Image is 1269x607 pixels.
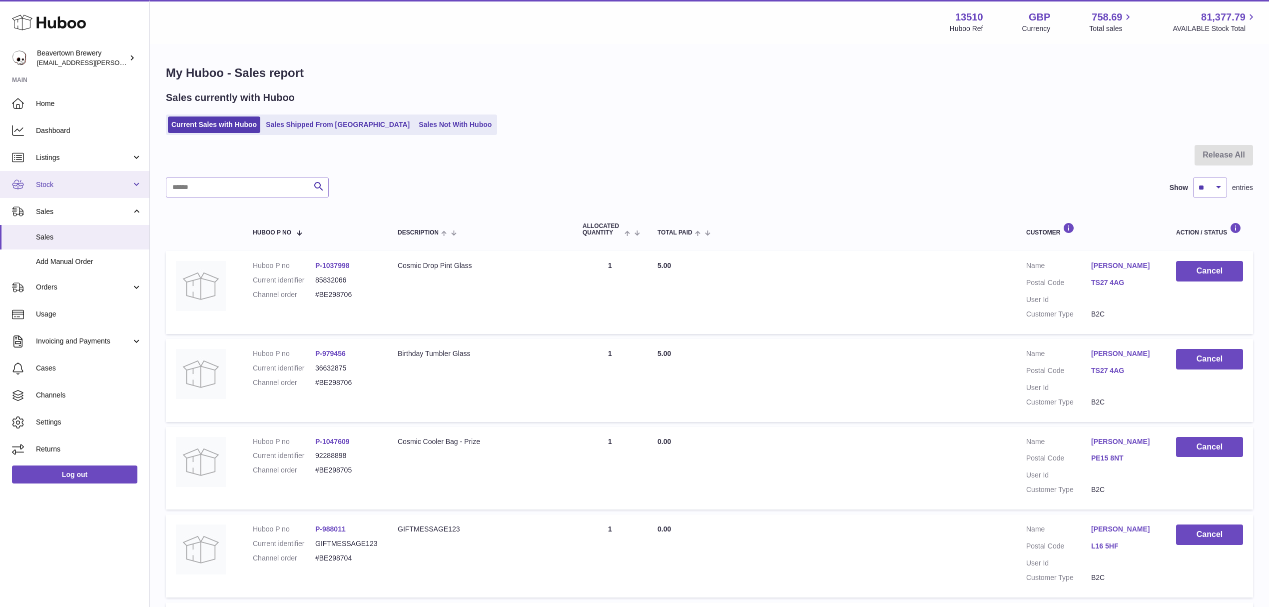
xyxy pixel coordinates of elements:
[573,427,647,510] td: 1
[1026,541,1091,553] dt: Postal Code
[253,553,315,563] dt: Channel order
[583,223,622,236] span: ALLOCATED Quantity
[36,390,142,400] span: Channels
[398,524,563,534] div: GIFTMESSAGE123
[1026,383,1091,392] dt: User Id
[36,232,142,242] span: Sales
[955,10,983,24] strong: 13510
[1026,453,1091,465] dt: Postal Code
[1091,309,1156,319] dd: B2C
[1026,524,1091,536] dt: Name
[1091,485,1156,494] dd: B2C
[1026,261,1091,273] dt: Name
[1026,485,1091,494] dt: Customer Type
[315,451,378,460] dd: 92288898
[657,349,671,357] span: 5.00
[573,339,647,422] td: 1
[573,251,647,334] td: 1
[253,229,291,236] span: Huboo P no
[253,451,315,460] dt: Current identifier
[253,363,315,373] dt: Current identifier
[1176,261,1243,281] button: Cancel
[1022,24,1051,33] div: Currency
[36,180,131,189] span: Stock
[37,48,127,67] div: Beavertown Brewery
[36,207,131,216] span: Sales
[315,261,350,269] a: P-1037998
[168,116,260,133] a: Current Sales with Huboo
[1091,261,1156,270] a: [PERSON_NAME]
[12,50,27,65] img: kit.lowe@beavertownbrewery.co.uk
[315,553,378,563] dd: #BE298704
[36,126,142,135] span: Dashboard
[1089,10,1134,33] a: 758.69 Total sales
[1091,573,1156,582] dd: B2C
[253,290,315,299] dt: Channel order
[657,437,671,445] span: 0.00
[315,539,378,548] dd: GIFTMESSAGE123
[1176,524,1243,545] button: Cancel
[1026,366,1091,378] dt: Postal Code
[176,261,226,311] img: no-photo.jpg
[36,153,131,162] span: Listings
[1091,349,1156,358] a: [PERSON_NAME]
[1232,183,1253,192] span: entries
[1026,437,1091,449] dt: Name
[176,349,226,399] img: no-photo.jpg
[415,116,495,133] a: Sales Not With Huboo
[36,336,131,346] span: Invoicing and Payments
[398,261,563,270] div: Cosmic Drop Pint Glass
[1176,349,1243,369] button: Cancel
[1170,183,1188,192] label: Show
[176,437,226,487] img: no-photo.jpg
[262,116,413,133] a: Sales Shipped From [GEOGRAPHIC_DATA]
[657,229,692,236] span: Total paid
[36,444,142,454] span: Returns
[1091,453,1156,463] a: PE15 8NT
[657,525,671,533] span: 0.00
[398,229,439,236] span: Description
[166,91,295,104] h2: Sales currently with Huboo
[176,524,226,574] img: no-photo.jpg
[36,99,142,108] span: Home
[1091,366,1156,375] a: TS27 4AG
[253,437,315,446] dt: Huboo P no
[1026,309,1091,319] dt: Customer Type
[398,437,563,446] div: Cosmic Cooler Bag - Prize
[253,465,315,475] dt: Channel order
[1029,10,1050,24] strong: GBP
[1026,558,1091,568] dt: User Id
[36,363,142,373] span: Cases
[657,261,671,269] span: 5.00
[573,514,647,597] td: 1
[1091,397,1156,407] dd: B2C
[253,349,315,358] dt: Huboo P no
[315,378,378,387] dd: #BE298706
[315,363,378,373] dd: 36632875
[253,275,315,285] dt: Current identifier
[1092,10,1122,24] span: 758.69
[1201,10,1246,24] span: 81,377.79
[1026,349,1091,361] dt: Name
[315,525,346,533] a: P-988011
[315,290,378,299] dd: #BE298706
[1026,278,1091,290] dt: Postal Code
[1176,437,1243,457] button: Cancel
[253,539,315,548] dt: Current identifier
[166,65,1253,81] h1: My Huboo - Sales report
[1026,470,1091,480] dt: User Id
[1026,222,1156,236] div: Customer
[315,465,378,475] dd: #BE298705
[36,257,142,266] span: Add Manual Order
[12,465,137,483] a: Log out
[1026,397,1091,407] dt: Customer Type
[315,437,350,445] a: P-1047609
[1173,24,1257,33] span: AVAILABLE Stock Total
[398,349,563,358] div: Birthday Tumbler Glass
[1089,24,1134,33] span: Total sales
[37,58,200,66] span: [EMAIL_ADDRESS][PERSON_NAME][DOMAIN_NAME]
[1091,541,1156,551] a: L16 5HF
[36,282,131,292] span: Orders
[36,309,142,319] span: Usage
[36,417,142,427] span: Settings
